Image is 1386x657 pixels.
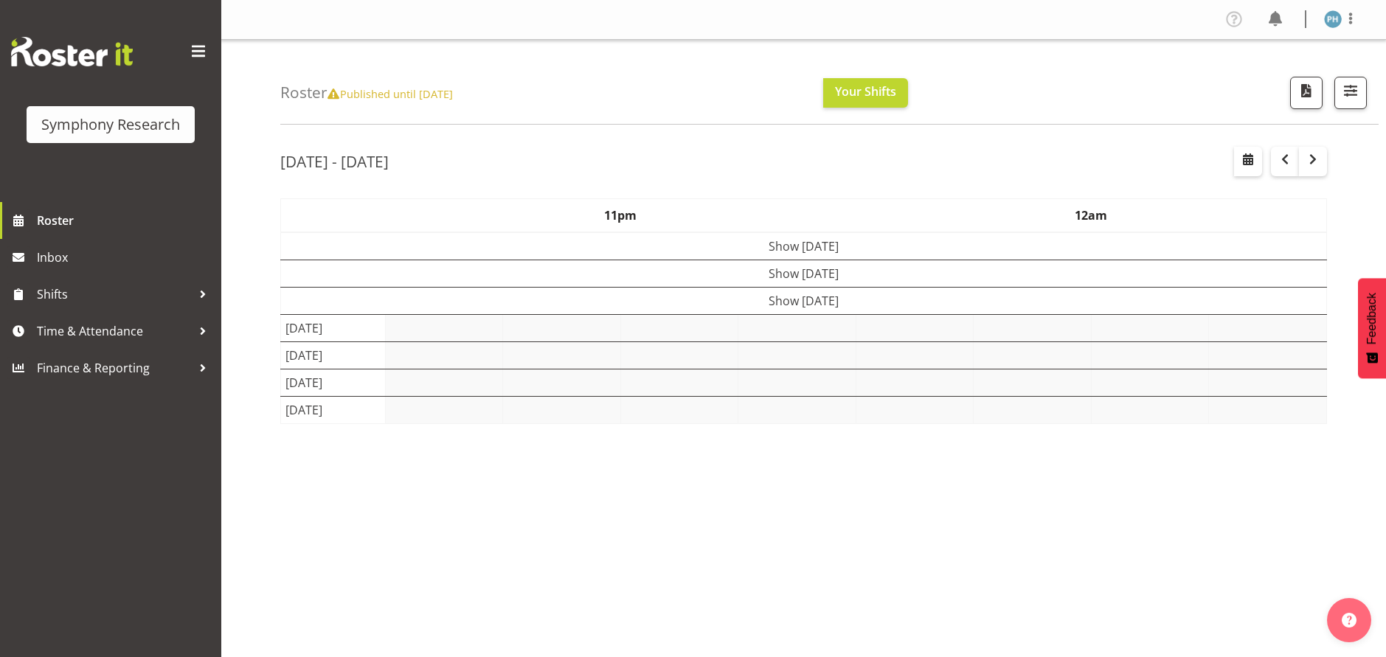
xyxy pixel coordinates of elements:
td: Show [DATE] [281,232,1327,260]
h4: Roster [280,84,452,101]
td: Show [DATE] [281,260,1327,287]
span: Your Shifts [835,83,896,100]
button: Download a PDF of the roster according to the set date range. [1290,77,1323,109]
td: [DATE] [281,396,386,423]
span: Roster [37,209,214,232]
td: [DATE] [281,369,386,396]
img: Rosterit website logo [11,37,133,66]
th: 12am [856,198,1326,232]
span: Finance & Reporting [37,357,192,379]
img: help-xxl-2.png [1342,613,1356,628]
span: Published until [DATE] [328,86,452,101]
td: [DATE] [281,341,386,369]
button: Select a specific date within the roster. [1234,147,1262,176]
span: Inbox [37,246,214,268]
td: Show [DATE] [281,287,1327,314]
button: Feedback - Show survey [1358,278,1386,378]
button: Filter Shifts [1334,77,1367,109]
span: Time & Attendance [37,320,192,342]
div: Symphony Research [41,114,180,136]
td: [DATE] [281,314,386,341]
span: Shifts [37,283,192,305]
h2: [DATE] - [DATE] [280,152,389,171]
span: Feedback [1365,293,1379,344]
th: 11pm [385,198,856,232]
img: paul-hitchfield1916.jpg [1324,10,1342,28]
button: Your Shifts [823,78,908,108]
